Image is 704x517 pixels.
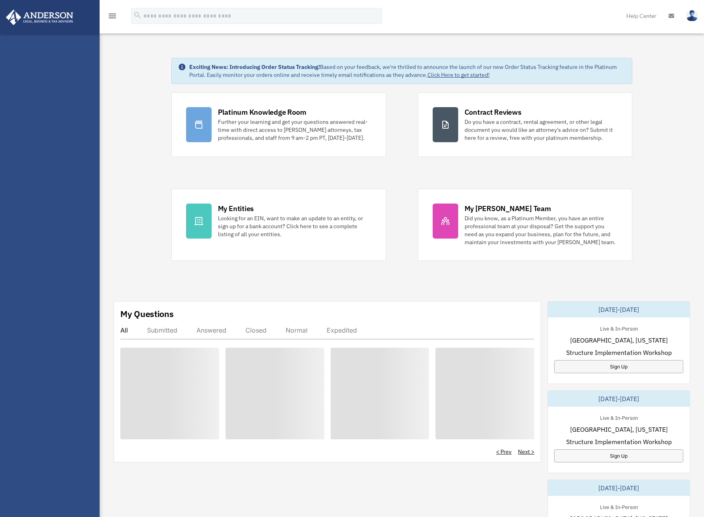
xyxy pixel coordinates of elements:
div: My Entities [218,204,254,213]
span: Structure Implementation Workshop [566,348,672,357]
div: Do you have a contract, rental agreement, or other legal document you would like an attorney's ad... [465,118,618,142]
a: Platinum Knowledge Room Further your learning and get your questions answered real-time with dire... [171,92,386,157]
div: [DATE]-[DATE] [548,480,690,496]
a: My [PERSON_NAME] Team Did you know, as a Platinum Member, you have an entire professional team at... [418,189,633,261]
div: [DATE]-[DATE] [548,391,690,407]
img: User Pic [686,10,698,22]
div: Closed [245,326,267,334]
div: Contract Reviews [465,107,522,117]
div: Submitted [147,326,177,334]
div: Live & In-Person [594,502,644,511]
div: Based on your feedback, we're thrilled to announce the launch of our new Order Status Tracking fe... [189,63,626,79]
a: menu [108,14,117,21]
div: Live & In-Person [594,324,644,332]
div: Further your learning and get your questions answered real-time with direct access to [PERSON_NAM... [218,118,371,142]
a: Next > [518,448,534,456]
div: My [PERSON_NAME] Team [465,204,551,213]
div: All [120,326,128,334]
div: My Questions [120,308,174,320]
img: Anderson Advisors Platinum Portal [4,10,76,25]
span: [GEOGRAPHIC_DATA], [US_STATE] [570,425,668,434]
a: Sign Up [554,360,683,373]
a: Sign Up [554,449,683,462]
div: Normal [286,326,308,334]
span: Structure Implementation Workshop [566,437,672,446]
div: Answered [196,326,226,334]
i: menu [108,11,117,21]
div: Live & In-Person [594,413,644,421]
a: My Entities Looking for an EIN, want to make an update to an entity, or sign up for a bank accoun... [171,189,386,261]
a: Click Here to get started! [427,71,490,78]
div: [DATE]-[DATE] [548,302,690,317]
div: Platinum Knowledge Room [218,107,306,117]
div: Expedited [327,326,357,334]
div: Looking for an EIN, want to make an update to an entity, or sign up for a bank account? Click her... [218,214,371,238]
div: Did you know, as a Platinum Member, you have an entire professional team at your disposal? Get th... [465,214,618,246]
strong: Exciting News: Introducing Order Status Tracking! [189,63,320,70]
a: < Prev [496,448,512,456]
i: search [133,11,142,20]
span: [GEOGRAPHIC_DATA], [US_STATE] [570,335,668,345]
a: Contract Reviews Do you have a contract, rental agreement, or other legal document you would like... [418,92,633,157]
